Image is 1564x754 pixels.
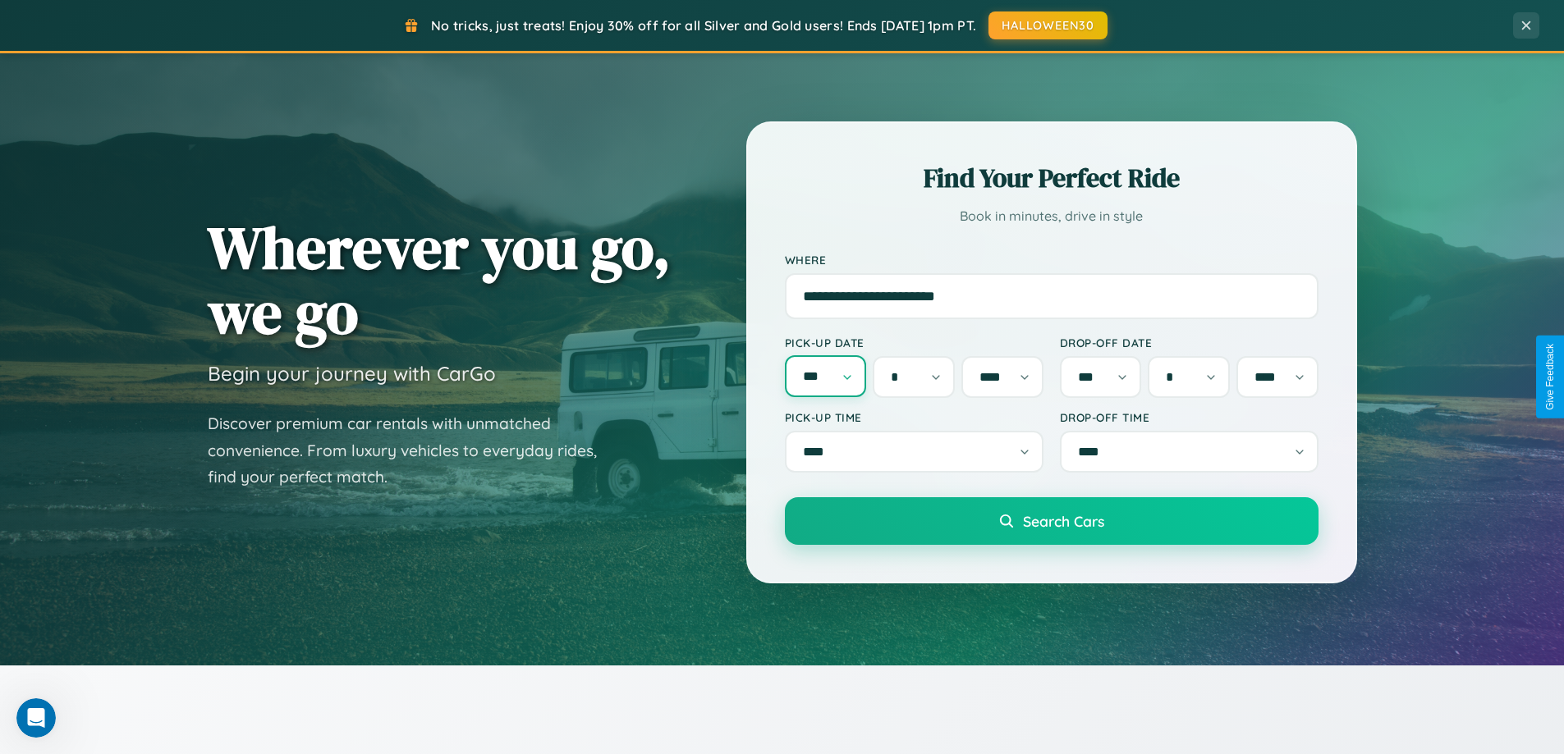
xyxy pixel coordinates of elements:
button: HALLOWEEN30 [988,11,1108,39]
label: Drop-off Date [1060,336,1319,350]
p: Discover premium car rentals with unmatched convenience. From luxury vehicles to everyday rides, ... [208,410,618,491]
h3: Begin your journey with CarGo [208,361,496,386]
span: No tricks, just treats! Enjoy 30% off for all Silver and Gold users! Ends [DATE] 1pm PT. [431,17,976,34]
label: Pick-up Time [785,410,1043,424]
iframe: Intercom live chat [16,698,56,738]
div: Give Feedback [1544,344,1556,410]
button: Search Cars [785,497,1319,545]
p: Book in minutes, drive in style [785,204,1319,228]
label: Where [785,253,1319,267]
label: Drop-off Time [1060,410,1319,424]
span: Search Cars [1023,512,1104,530]
label: Pick-up Date [785,336,1043,350]
h2: Find Your Perfect Ride [785,160,1319,196]
h1: Wherever you go, we go [208,215,671,345]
